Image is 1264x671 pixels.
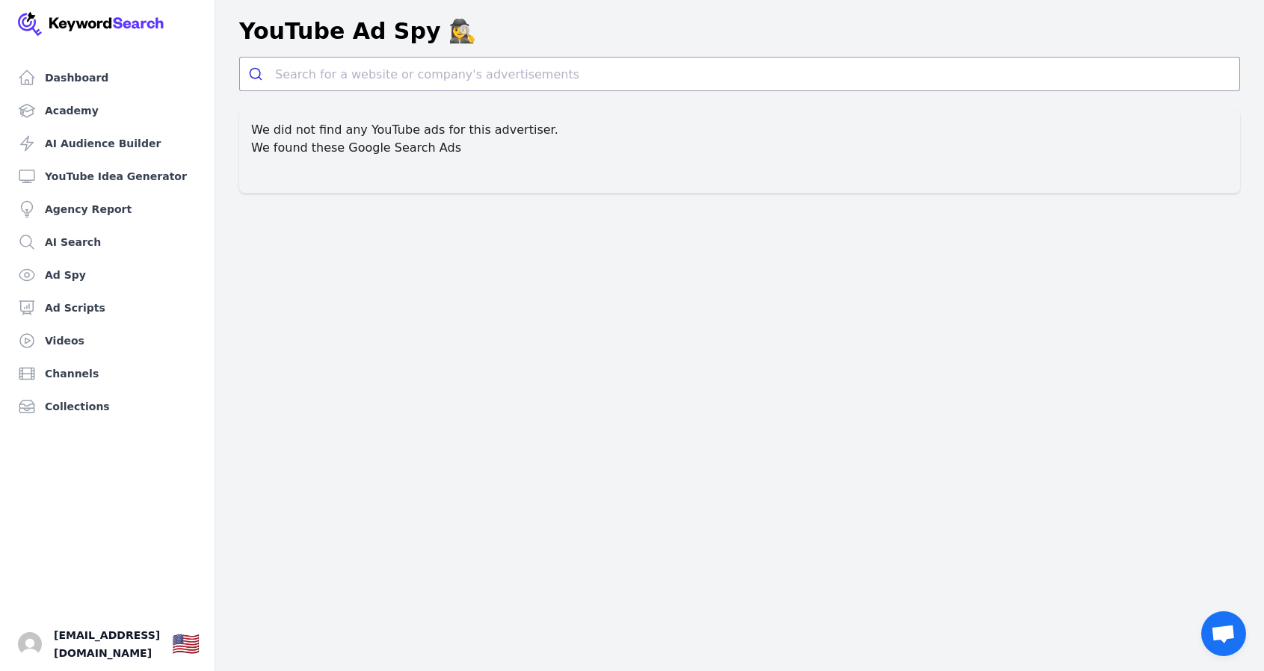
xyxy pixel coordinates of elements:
[275,58,1239,90] input: Search for a website or company's advertisements
[239,18,476,45] h1: YouTube Ad Spy 🕵️‍♀️
[18,632,42,656] button: Open user button
[18,12,164,36] img: Your Company
[172,629,200,659] button: 🇺🇸
[54,626,160,662] span: [EMAIL_ADDRESS][DOMAIN_NAME]
[12,260,203,290] a: Ad Spy
[12,194,203,224] a: Agency Report
[12,63,203,93] a: Dashboard
[12,161,203,191] a: YouTube Idea Generator
[12,96,203,126] a: Academy
[251,139,1228,157] h2: We found these Google Search Ads
[251,121,1228,139] p: We did not find any YouTube ads for this advertiser.
[172,631,200,658] div: 🇺🇸
[12,227,203,257] a: AI Search
[1201,611,1246,656] div: Open chat
[240,58,275,90] button: Submit
[12,129,203,158] a: AI Audience Builder
[12,293,203,323] a: Ad Scripts
[12,392,203,421] a: Collections
[12,359,203,389] a: Channels
[12,326,203,356] a: Videos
